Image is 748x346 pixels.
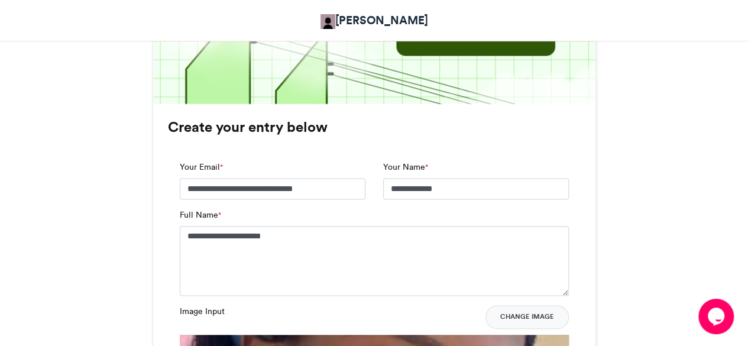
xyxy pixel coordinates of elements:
button: Change Image [485,305,569,329]
iframe: chat widget [698,299,736,334]
img: Adetokunbo Adeyanju [320,14,335,29]
label: Full Name [180,209,221,221]
label: Image Input [180,305,225,318]
label: Your Name [383,161,428,173]
h3: Create your entry below [168,120,581,134]
label: Your Email [180,161,223,173]
a: [PERSON_NAME] [320,12,428,29]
